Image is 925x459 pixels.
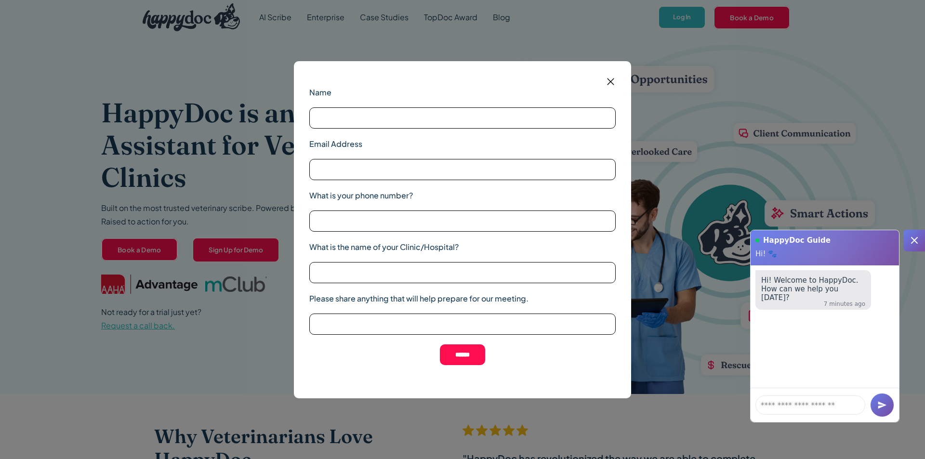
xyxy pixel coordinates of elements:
label: Please share anything that will help prepare for our meeting. [309,293,616,304]
label: Email Address [309,138,616,150]
label: What is the name of your Clinic/Hospital? [309,241,616,253]
label: Name [309,87,616,98]
form: Email form 2 [309,77,616,376]
label: What is your phone number? [309,190,616,201]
